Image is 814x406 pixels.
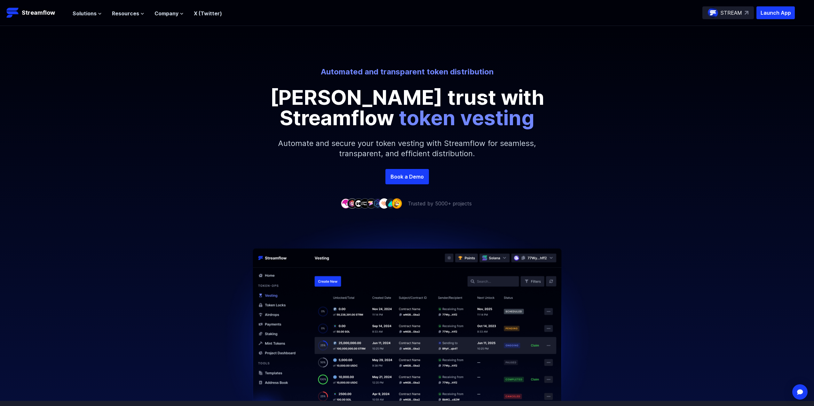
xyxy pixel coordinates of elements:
img: streamflow-logo-circle.png [708,8,718,18]
img: top-right-arrow.svg [745,11,748,15]
img: Hero Image [211,207,604,401]
span: Resources [112,10,139,17]
p: Trusted by 5000+ projects [408,200,472,207]
p: Automate and secure your token vesting with Streamflow for seamless, transparent, and efficient d... [270,128,545,169]
button: Resources [112,10,144,17]
img: company-1 [341,198,351,208]
a: Book a Demo [385,169,429,184]
button: Company [154,10,184,17]
button: Solutions [73,10,102,17]
img: company-2 [347,198,357,208]
img: company-3 [353,198,364,208]
span: token vesting [399,105,534,130]
span: Solutions [73,10,97,17]
img: company-8 [385,198,396,208]
a: X (Twitter) [194,10,222,17]
img: company-7 [379,198,389,208]
p: [PERSON_NAME] trust with Streamflow [263,87,551,128]
img: company-6 [373,198,383,208]
a: STREAM [702,6,754,19]
img: Streamflow Logo [6,6,19,19]
span: Company [154,10,178,17]
p: Automated and transparent token distribution [230,67,584,77]
img: company-5 [366,198,376,208]
img: company-9 [392,198,402,208]
button: Launch App [756,6,795,19]
p: STREAM [721,9,742,17]
div: Open Intercom Messenger [792,384,808,400]
p: Streamflow [22,8,55,17]
img: company-4 [360,198,370,208]
a: Streamflow [6,6,66,19]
